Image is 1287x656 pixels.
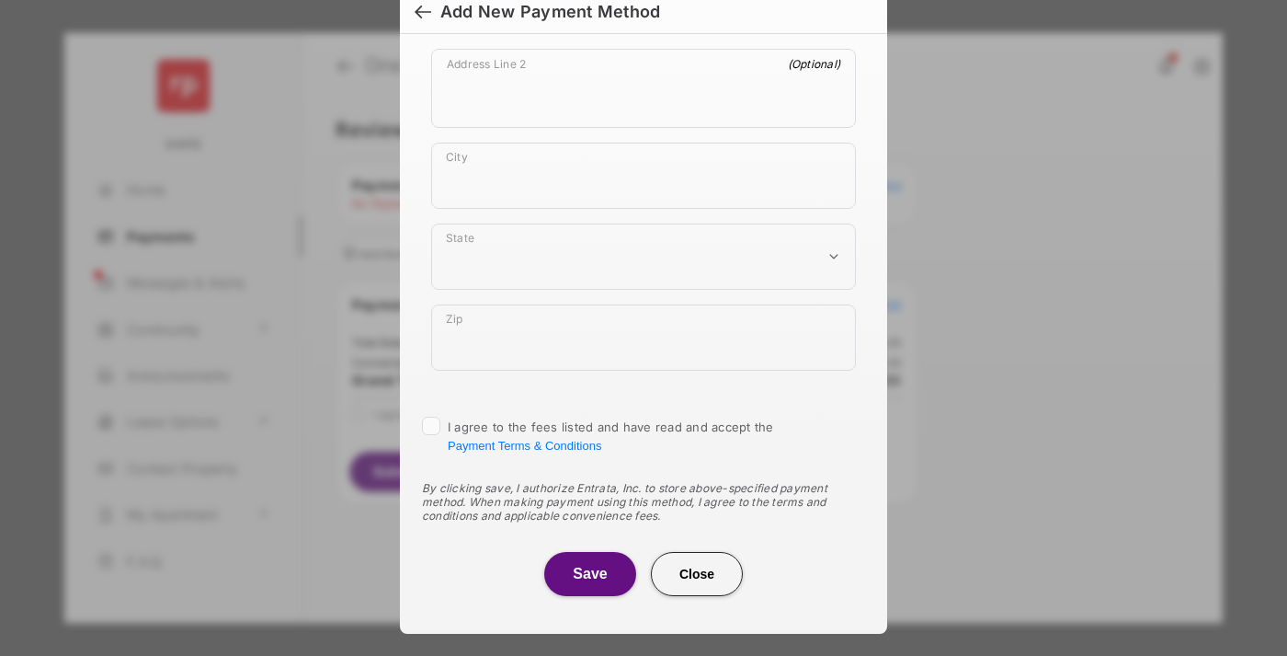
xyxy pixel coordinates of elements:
button: Close [651,552,743,596]
div: payment_method_screening[postal_addresses][locality] [431,143,856,209]
div: By clicking save, I authorize Entrata, Inc. to store above-specified payment method. When making ... [422,481,865,523]
div: payment_method_screening[postal_addresses][administrativeArea] [431,224,856,290]
span: I agree to the fees listed and have read and accept the [448,420,774,453]
button: Save [544,552,636,596]
div: Add New Payment Method [440,2,660,22]
div: payment_method_screening[postal_addresses][postalCode] [431,305,856,371]
div: payment_method_screening[postal_addresses][addressLine2] [431,49,856,128]
button: I agree to the fees listed and have read and accept the [448,439,601,453]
